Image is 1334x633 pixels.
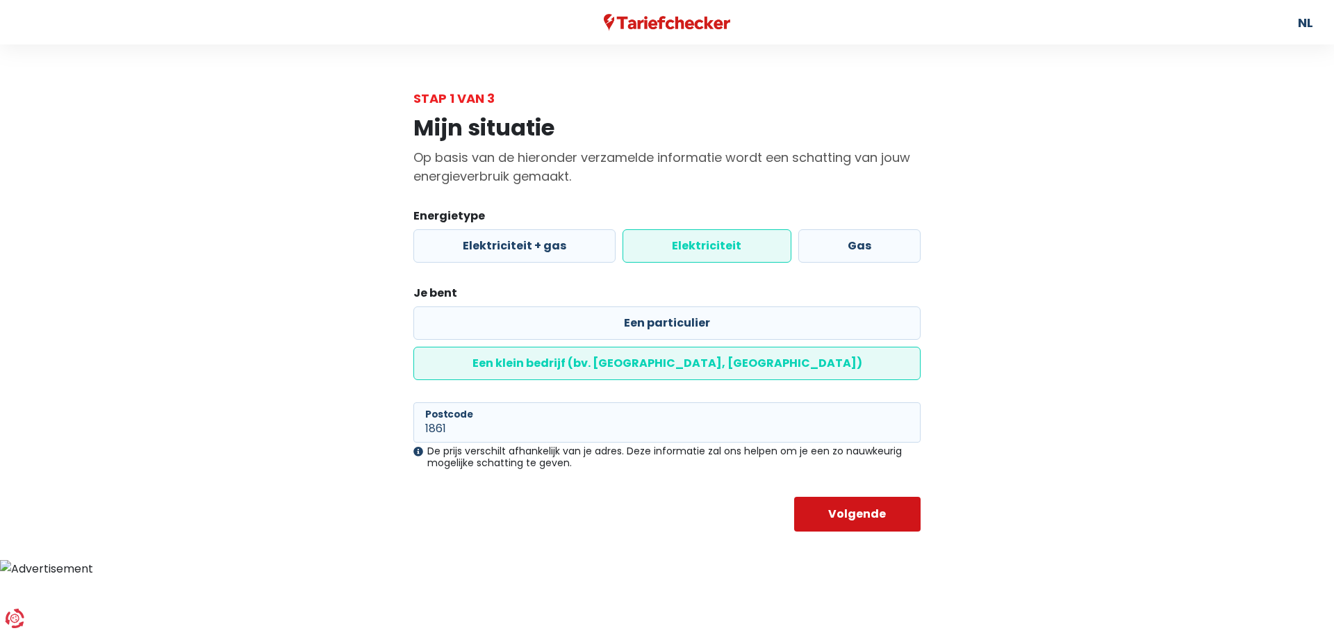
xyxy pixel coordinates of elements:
label: Een klein bedrijf (bv. [GEOGRAPHIC_DATA], [GEOGRAPHIC_DATA]) [413,347,921,380]
label: Een particulier [413,306,921,340]
label: Gas [798,229,921,263]
legend: Energietype [413,208,921,229]
legend: Je bent [413,285,921,306]
div: De prijs verschilt afhankelijk van je adres. Deze informatie zal ons helpen om je een zo nauwkeur... [413,445,921,469]
p: Op basis van de hieronder verzamelde informatie wordt een schatting van jouw energieverbruik gema... [413,148,921,186]
label: Elektriciteit [623,229,791,263]
div: Stap 1 van 3 [413,89,921,108]
img: Tariefchecker logo [604,14,730,31]
input: 1000 [413,402,921,443]
h1: Mijn situatie [413,115,921,141]
button: Volgende [794,497,921,532]
label: Elektriciteit + gas [413,229,616,263]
